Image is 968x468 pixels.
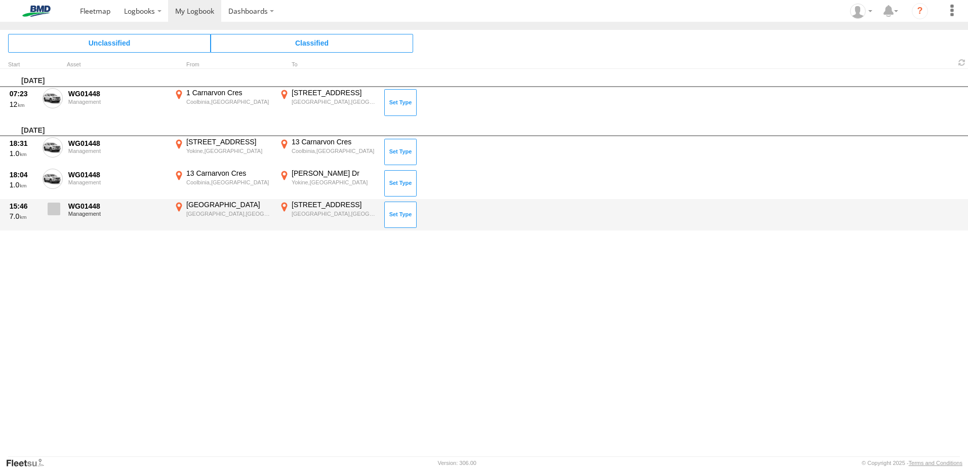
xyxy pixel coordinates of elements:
[10,180,37,189] div: 1.0
[211,34,413,52] span: Click to view Classified Trips
[10,212,37,221] div: 7.0
[10,100,37,109] div: 12
[10,89,37,98] div: 07:23
[277,88,379,118] label: Click to View Event Location
[172,88,273,118] label: Click to View Event Location
[10,6,63,17] img: bmd-logo.svg
[172,62,273,67] div: From
[68,211,167,217] div: Management
[292,200,377,209] div: [STREET_ADDRESS]
[186,98,272,105] div: Coolbinia,[GEOGRAPHIC_DATA]
[277,137,379,167] label: Click to View Event Location
[10,139,37,148] div: 18:31
[186,137,272,146] div: [STREET_ADDRESS]
[68,179,167,185] div: Management
[186,200,272,209] div: [GEOGRAPHIC_DATA]
[172,137,273,167] label: Click to View Event Location
[186,179,272,186] div: Coolbinia,[GEOGRAPHIC_DATA]
[68,89,167,98] div: WG01448
[846,4,876,19] div: Russell Shearing
[384,139,417,165] button: Click to Set
[8,62,38,67] div: Click to Sort
[956,58,968,67] span: Refresh
[68,202,167,211] div: WG01448
[186,210,272,217] div: [GEOGRAPHIC_DATA],[GEOGRAPHIC_DATA]
[292,137,377,146] div: 13 Carnarvon Cres
[68,148,167,154] div: Management
[384,202,417,228] button: Click to Set
[292,169,377,178] div: [PERSON_NAME] Dr
[68,170,167,179] div: WG01448
[292,88,377,97] div: [STREET_ADDRESS]
[186,147,272,154] div: Yokine,[GEOGRAPHIC_DATA]
[277,169,379,198] label: Click to View Event Location
[186,88,272,97] div: 1 Carnarvon Cres
[909,460,962,466] a: Terms and Conditions
[438,460,476,466] div: Version: 306.00
[10,202,37,211] div: 15:46
[384,170,417,197] button: Click to Set
[186,169,272,178] div: 13 Carnarvon Cres
[277,62,379,67] div: To
[10,170,37,179] div: 18:04
[277,200,379,229] label: Click to View Event Location
[862,460,962,466] div: © Copyright 2025 -
[172,200,273,229] label: Click to View Event Location
[67,62,168,67] div: Asset
[292,147,377,154] div: Coolbinia,[GEOGRAPHIC_DATA]
[292,98,377,105] div: [GEOGRAPHIC_DATA],[GEOGRAPHIC_DATA]
[292,179,377,186] div: Yokine,[GEOGRAPHIC_DATA]
[384,89,417,115] button: Click to Set
[68,99,167,105] div: Management
[292,210,377,217] div: [GEOGRAPHIC_DATA],[GEOGRAPHIC_DATA]
[172,169,273,198] label: Click to View Event Location
[6,458,52,468] a: Visit our Website
[10,149,37,158] div: 1.0
[912,3,928,19] i: ?
[68,139,167,148] div: WG01448
[8,34,211,52] span: Click to view Unclassified Trips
